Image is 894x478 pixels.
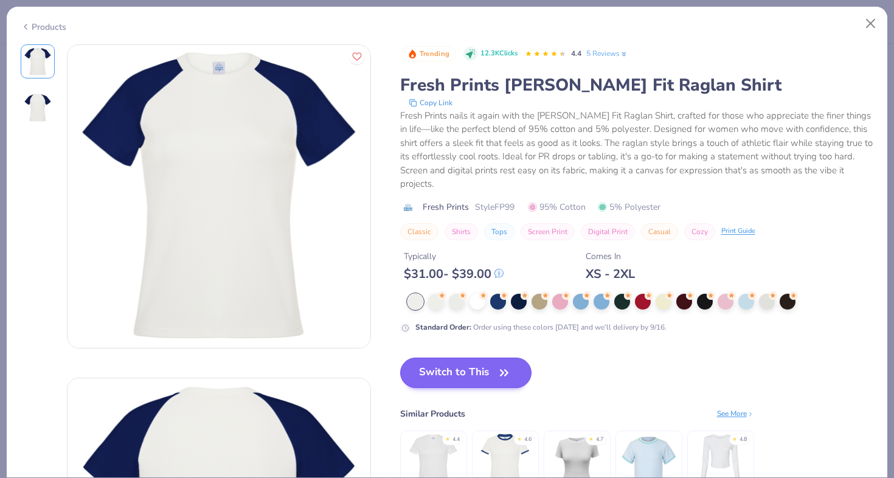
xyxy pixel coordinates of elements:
[525,44,566,64] div: 4.4 Stars
[400,407,465,420] div: Similar Products
[23,93,52,122] img: Back
[400,358,532,388] button: Switch to This
[859,12,882,35] button: Close
[528,201,586,213] span: 95% Cotton
[415,322,667,333] div: Order using these colors [DATE] and we’ll delivery by 9/16.
[400,109,874,191] div: Fresh Prints nails it again with the [PERSON_NAME] Fit Raglan Shirt, crafted for those who apprec...
[586,266,635,282] div: XS - 2XL
[23,47,52,76] img: Front
[598,201,660,213] span: 5% Polyester
[586,250,635,263] div: Comes In
[524,435,532,444] div: 4.6
[349,49,365,64] button: Like
[445,435,450,440] div: ★
[480,49,518,59] span: 12.3K Clicks
[521,223,575,240] button: Screen Print
[400,74,874,97] div: Fresh Prints [PERSON_NAME] Fit Raglan Shirt
[475,201,515,213] span: Style FP99
[732,435,737,440] div: ★
[405,97,456,109] button: copy to clipboard
[420,50,449,57] span: Trending
[517,435,522,440] div: ★
[571,49,581,58] span: 4.4
[641,223,678,240] button: Casual
[589,435,594,440] div: ★
[684,223,715,240] button: Cozy
[400,223,438,240] button: Classic
[415,322,471,332] strong: Standard Order :
[423,201,469,213] span: Fresh Prints
[596,435,603,444] div: 4.7
[21,21,66,33] div: Products
[586,48,628,59] a: 5 Reviews
[484,223,515,240] button: Tops
[721,226,755,237] div: Print Guide
[445,223,478,240] button: Shirts
[404,266,504,282] div: $ 31.00 - $ 39.00
[740,435,747,444] div: 4.8
[400,203,417,212] img: brand logo
[407,49,417,59] img: Trending sort
[404,250,504,263] div: Typically
[581,223,635,240] button: Digital Print
[68,45,370,348] img: Front
[401,46,456,62] button: Badge Button
[717,408,754,419] div: See More
[452,435,460,444] div: 4.4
